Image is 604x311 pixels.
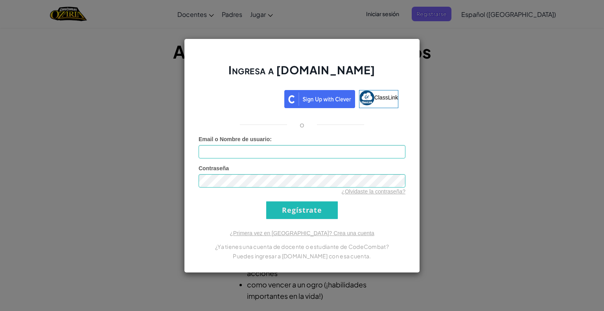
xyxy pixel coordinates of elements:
iframe: Botón de Acceder con Google [202,89,284,107]
p: Puedes ingresar a [DOMAIN_NAME] con esa cuenta. [199,251,405,261]
span: Contraseña [199,165,229,171]
img: clever_sso_button@2x.png [284,90,355,108]
span: ClassLink [374,94,398,100]
img: classlink-logo-small.png [359,90,374,105]
p: ¿Ya tienes una cuenta de docente o estudiante de CodeCombat? [199,242,405,251]
label: : [199,135,272,143]
a: ¿Olvidaste la contraseña? [341,188,405,195]
p: o [300,120,304,129]
h2: Ingresa a [DOMAIN_NAME] [199,63,405,85]
a: ¿Primera vez en [GEOGRAPHIC_DATA]? Crea una cuenta [230,230,374,236]
input: Regístrate [266,201,338,219]
span: Email o Nombre de usuario [199,136,270,142]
